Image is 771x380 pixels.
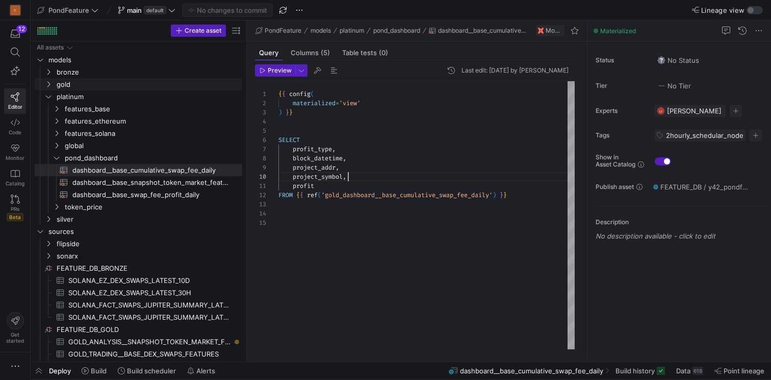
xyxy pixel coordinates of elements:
[657,82,691,90] span: No Tier
[35,323,242,336] a: FEATURE_DB_GOLD​​​​​​​​
[91,367,107,375] span: Build
[7,213,23,221] span: Beta
[710,362,769,379] button: Point lineage
[255,181,266,191] div: 11
[255,135,266,145] div: 6
[4,191,26,225] a: PRsBeta
[460,367,603,375] span: dashboard__base_cumulative_swap_fee_daily
[35,54,242,66] div: Press SPACE to select this row.
[6,155,24,161] span: Monitor
[35,176,242,188] a: dashboard__base_snapshot_token_market_features​​​​​​​​​​
[296,191,300,199] span: {
[57,213,241,225] span: silver
[35,262,242,274] div: Press SPACE to select this row.
[35,164,242,176] a: dashboard__base_cumulative_swap_fee_daily​​​​​​​​​​
[171,25,226,37] button: Create asset
[35,225,242,237] div: Press SPACE to select this row.
[65,103,241,115] span: features_base
[68,287,230,299] span: SOLANA_EZ_DEX_SWAPS_LATEST_30H​​​​​​​​​
[35,287,242,299] a: SOLANA_EZ_DEX_SWAPS_LATEST_30H​​​​​​​​​
[308,25,333,37] button: models
[185,27,221,34] span: Create asset
[438,27,527,34] span: dashboard__base_cumulative_swap_fee_daily
[35,115,242,127] div: Press SPACE to select this row.
[255,191,266,200] div: 12
[57,66,241,78] span: bronze
[35,336,242,348] a: GOLD_ANALYSIS__SNAPSHOT_TOKEN_MARKET_FEATURES​​​​​​​​​
[57,79,241,90] span: gold
[8,104,22,110] span: Editor
[4,25,26,43] button: 12
[293,163,336,172] span: project_addr
[461,67,569,74] div: Last edit: [DATE] by [PERSON_NAME]
[35,164,242,176] div: Press SPACE to select this row.
[255,99,266,108] div: 2
[57,324,241,336] span: FEATURE_DB_GOLD​​​​​​​​
[332,145,336,153] span: ,
[343,173,346,181] span: ,
[144,6,166,14] span: default
[49,367,71,375] span: Deploy
[68,275,230,287] span: SOLANA_EZ_DEX_SWAPS_LATEST_10D​​​​​​​​​
[371,25,423,37] button: pond_dashboard
[35,4,101,17] button: PondFeature
[72,164,230,176] span: dashboard__base_cumulative_swap_fee_daily​​​​​​​​​​
[291,50,330,56] span: Columns
[255,89,266,99] div: 1
[293,154,343,162] span: block_datetime
[724,367,764,375] span: Point lineage
[35,274,242,287] div: Press SPACE to select this row.
[196,367,215,375] span: Alerts
[255,172,266,181] div: 10
[255,108,266,117] div: 3
[289,108,293,116] span: }
[115,4,178,17] button: maindefault
[77,362,111,379] button: Build
[286,108,289,116] span: }
[596,82,647,89] span: Tier
[615,367,655,375] span: Build history
[68,348,230,360] span: GOLD_TRADING__BASE_DEX_SWAPS_FEATURES​​​​​​​​​
[701,6,744,14] span: Lineage view
[293,145,332,153] span: profit_type
[4,165,26,191] a: Catalog
[35,299,242,311] div: Press SPACE to select this row.
[72,177,230,188] span: dashboard__base_snapshot_token_market_features​​​​​​​​​​
[6,331,24,344] span: Get started
[672,362,708,379] button: Data618
[311,90,314,98] span: (
[65,201,241,213] span: token_price
[268,67,292,74] span: Preview
[35,287,242,299] div: Press SPACE to select this row.
[35,139,242,152] div: Press SPACE to select this row.
[321,50,330,56] span: (5)
[35,188,242,201] div: Press SPACE to select this row.
[65,115,241,127] span: features_ethereum
[538,28,544,34] img: undefined
[37,44,64,51] div: All assets
[72,189,230,201] span: dashboard__base_swap_fee_profit_daily​​​​​​​​​​
[255,117,266,126] div: 4
[35,188,242,201] a: dashboard__base_swap_fee_profit_daily​​​​​​​​​​
[255,126,266,135] div: 5
[48,226,241,237] span: sources
[307,191,318,199] span: ref
[255,209,266,218] div: 14
[282,90,286,98] span: {
[4,139,26,165] a: Monitor
[660,183,750,191] span: FEATURE_DB / y42_pondfeature_main / DASHBOARD__BASE_CUMULATIVE_SWAP_FEE_DAILY
[596,183,634,191] span: Publish asset
[253,25,304,37] button: PondFeature
[342,50,388,56] span: Table tests
[493,191,496,199] span: )
[265,27,301,34] span: PondFeature
[113,362,181,379] button: Build scheduler
[57,238,241,250] span: flipside
[65,140,241,152] span: global
[339,99,361,107] span: 'view'
[35,66,242,78] div: Press SPACE to select this row.
[16,25,27,33] div: 12
[35,348,242,360] a: GOLD_TRADING__BASE_DEX_SWAPS_FEATURES​​​​​​​​​
[35,336,242,348] div: Press SPACE to select this row.
[35,262,242,274] a: FEATURE_DB_BRONZE​​​​​​​​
